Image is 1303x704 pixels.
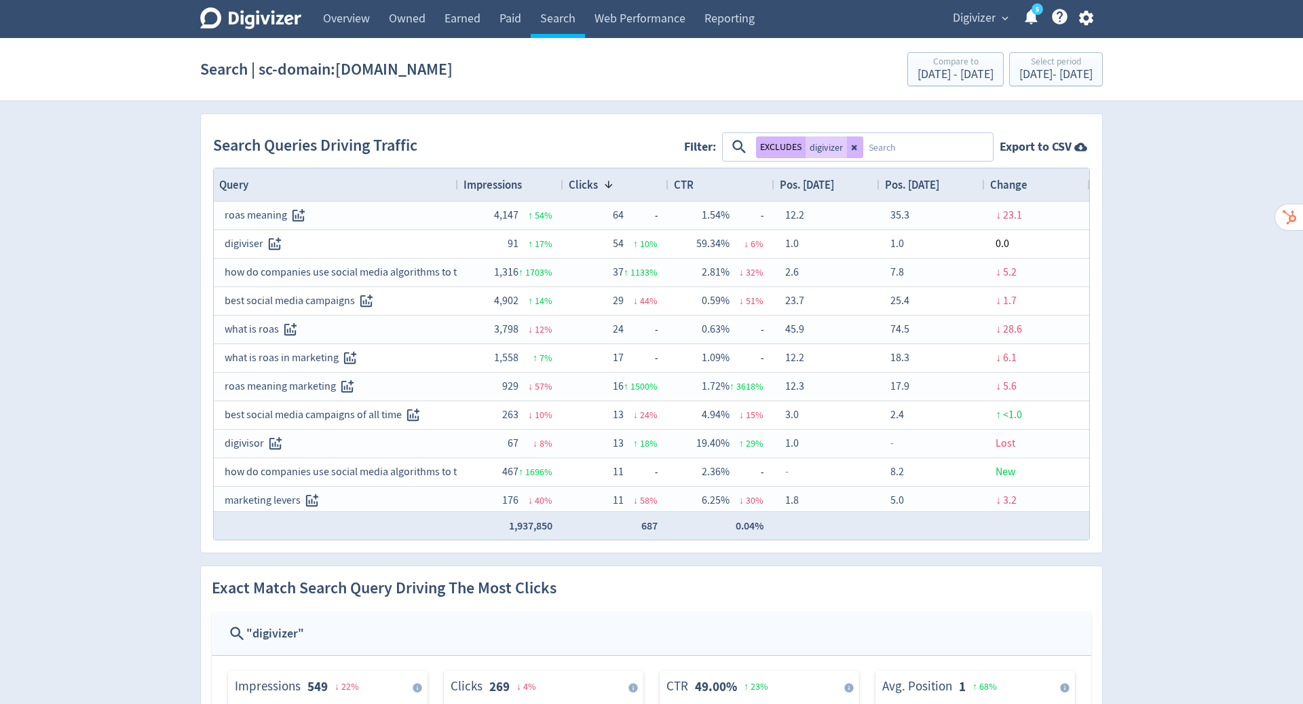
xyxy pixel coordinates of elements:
strong: 49.00% [695,678,737,695]
span: 3.0 [785,408,799,422]
span: 4 % [523,680,536,692]
span: 1.72% [702,379,730,393]
span: 6 % [751,238,763,250]
a: 5 [1032,3,1043,15]
span: 1.8 [785,494,799,507]
span: ↓ [996,208,1001,222]
span: 13 [613,408,624,422]
span: - [785,465,789,479]
span: 25.4 [890,294,909,308]
span: 10 % [640,238,658,250]
dt: CTR [666,678,688,696]
span: 176 [502,494,518,507]
span: ↓ [533,437,537,449]
div: roas meaning [225,202,447,229]
span: Clicks [569,177,598,192]
span: 74.5 [890,322,909,336]
span: 37 [613,265,624,279]
span: 67 [508,437,518,450]
span: 28.6 [1003,322,1022,336]
span: 91 [508,237,518,251]
button: Track this search query [355,290,377,312]
span: 1.09% [702,351,730,365]
dt: Impressions [235,678,301,696]
span: 45.9 [785,322,804,336]
strong: 549 [307,678,328,695]
button: Track this search query [264,432,286,455]
span: 29 [613,294,624,308]
span: 17 [613,351,624,365]
button: Track this search query [339,347,361,369]
span: 12 % [535,323,552,335]
span: 4,147 [494,208,518,222]
span: ↑ [533,352,537,364]
span: 1.0 [785,437,799,450]
div: [DATE] - [DATE] [918,69,994,81]
div: what is roas [225,316,447,343]
span: 30 % [746,494,763,506]
span: - [730,345,763,371]
span: ↓ [335,680,339,692]
span: Change [990,177,1027,192]
h2: Exact Match Search Query Driving The Most Clicks [212,577,556,600]
span: 23.1 [1003,208,1022,222]
span: 1,558 [494,351,518,365]
strong: 1 [959,678,966,695]
span: 14 % [535,295,552,307]
h1: Search | sc-domain:[DOMAIN_NAME] [200,48,453,91]
span: ↑ [739,437,744,449]
span: 467 [502,465,518,479]
span: ↑ [528,238,533,250]
span: New [996,465,1015,479]
span: 3618 % [736,380,763,392]
span: ↓ [996,294,1001,308]
span: ↑ [972,680,977,692]
span: 0.59% [702,294,730,308]
span: ↑ [624,266,628,278]
span: ↑ [518,466,523,478]
span: 1.0 [785,237,799,251]
button: Select period[DATE]- [DATE] [1009,52,1103,86]
span: - [730,316,763,343]
span: 7.8 [890,265,904,279]
span: ↓ [996,494,1001,507]
span: 2.81% [702,265,730,279]
span: ↓ [528,380,533,392]
span: 18 % [640,437,658,449]
button: Track this search query [402,404,424,426]
span: Query [219,177,248,192]
span: 1,937,850 [509,519,552,533]
span: Pos. [DATE] [780,177,834,192]
span: 4.94% [702,408,730,422]
label: Filter: [684,138,722,155]
span: ↑ [996,408,1001,422]
span: ↓ [739,266,744,278]
span: ↓ [528,409,533,421]
h2: Search Queries Driving Traffic [213,134,423,158]
span: 10 % [535,409,552,421]
span: ↓ [996,265,1001,279]
span: 54 % [535,209,552,221]
span: - [624,316,658,343]
span: 3.2 [1003,494,1017,507]
span: CTR [674,177,694,192]
span: 44 % [640,295,658,307]
span: ↑ [528,209,533,221]
span: - [624,459,658,485]
span: digivizer [810,143,843,152]
div: marketing levers [225,487,447,514]
span: - [890,437,894,450]
span: 1133 % [630,266,658,278]
span: ↓ [739,409,744,421]
strong: 269 [489,678,510,695]
span: ↓ [633,295,638,307]
span: - [730,459,763,485]
span: 51 % [746,295,763,307]
span: ↑ [518,266,523,278]
span: 929 [502,379,518,393]
span: ↓ [744,238,749,250]
span: ↑ [744,680,749,692]
span: 7 % [540,352,552,364]
span: ↓ [516,680,521,692]
span: ↓ [633,409,638,421]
